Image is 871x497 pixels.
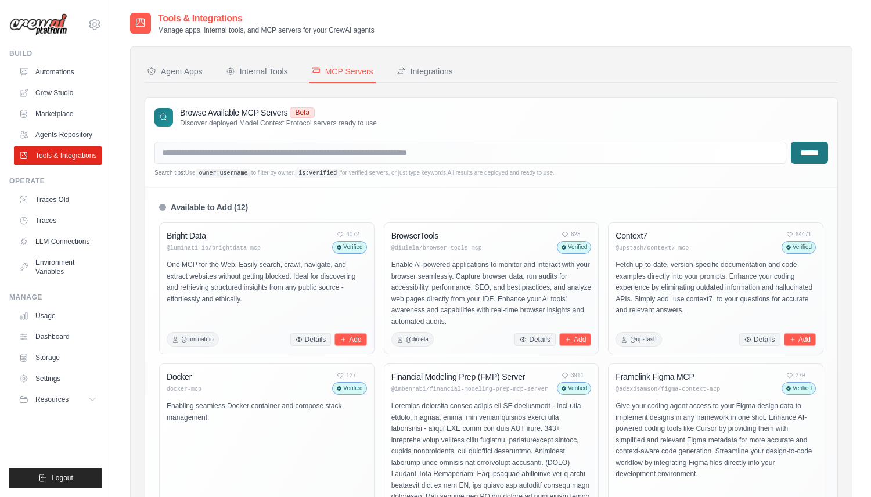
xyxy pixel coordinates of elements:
[295,169,340,178] code: is:verified
[568,243,587,252] span: Verified
[167,332,219,347] span: @luminati-io
[167,401,367,423] p: Enabling seamless Docker container and compose stack management.
[14,369,102,388] a: Settings
[167,371,192,383] h4: Docker
[290,107,315,118] span: Beta
[796,371,805,380] span: 279
[167,230,206,242] h4: Bright Data
[334,333,366,346] button: Add
[616,260,816,316] p: Fetch up-to-date, version-specific documentation and code examples directly into your prompts. En...
[9,177,102,186] div: Operate
[616,401,816,480] p: Give your coding agent access to your Figma design data to implement designs in any framework in ...
[14,327,102,346] a: Dashboard
[9,468,102,488] button: Logout
[391,230,439,242] h4: BrowserTools
[224,61,290,83] button: Internal Tools
[154,170,185,176] span: Search tips:
[514,333,556,346] button: Details
[180,107,287,118] h3: Browse Available MCP Servers
[343,243,362,252] span: Verified
[391,244,557,253] p: @diulela/browser-tools-mcp
[559,333,591,346] button: Add
[14,190,102,209] a: Traces Old
[571,371,584,380] span: 3911
[226,66,288,77] div: Internal Tools
[391,371,526,383] h4: Financial Modeling Prep (FMP) Server
[14,232,102,251] a: LLM Connections
[616,371,694,383] h4: Framelink Figma MCP
[616,244,781,253] p: @upstash/context7-mcp
[739,333,780,346] button: Details
[448,170,555,176] span: All results are deployed and ready to use.
[9,49,102,58] div: Build
[391,332,434,347] span: @diulela
[391,385,557,394] p: @imbenrabi/financial-modeling-prep-mcp-server
[616,332,661,347] span: @upstash
[796,230,812,239] span: 64471
[394,61,455,83] button: Integrations
[14,105,102,123] a: Marketplace
[154,168,828,178] div: Use to filter by owner, for verified servers, or just type keywords.
[167,244,332,253] p: @luminati-io/brightdata-mcp
[793,384,812,393] span: Verified
[290,333,332,346] button: Details
[9,293,102,302] div: Manage
[568,384,587,393] span: Verified
[158,12,375,26] h2: Tools & Integrations
[167,385,332,394] p: docker-mcp
[391,260,592,327] p: Enable AI-powered applications to monitor and interact with your browser seamlessly. Capture brow...
[14,390,102,409] button: Resources
[616,230,647,242] h4: Context7
[171,201,248,213] h4: Available to Add (12)
[309,61,376,83] button: MCP Servers
[167,260,367,305] p: One MCP for the Web. Easily search, crawl, navigate, and extract websites without getting blocked...
[147,66,203,77] div: Agent Apps
[196,169,251,178] code: owner:username
[14,146,102,165] a: Tools & Integrations
[784,333,816,346] button: Add
[180,118,377,128] p: Discover deployed Model Context Protocol servers ready to use
[14,63,102,81] a: Automations
[145,61,205,83] button: Agent Apps
[346,230,359,239] span: 4072
[158,26,375,35] p: Manage apps, internal tools, and MCP servers for your CrewAI agents
[571,230,581,239] span: 623
[343,384,362,393] span: Verified
[346,371,356,380] span: 127
[793,243,812,252] span: Verified
[14,348,102,367] a: Storage
[616,385,781,394] p: @adexdsamson/figma-context-mcp
[14,125,102,144] a: Agents Repository
[14,211,102,230] a: Traces
[14,307,102,325] a: Usage
[397,66,453,77] div: Integrations
[14,84,102,102] a: Crew Studio
[14,253,102,281] a: Environment Variables
[35,395,69,404] span: Resources
[9,13,67,36] img: Logo
[52,473,73,482] span: Logout
[311,66,373,77] div: MCP Servers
